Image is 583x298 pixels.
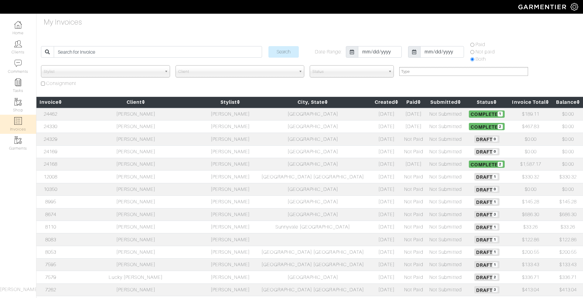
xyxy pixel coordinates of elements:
td: Not Paid [401,283,426,296]
span: Draft [474,198,499,205]
td: $413.04 [508,283,553,296]
span: Draft [474,286,499,293]
span: 1 [493,174,498,179]
td: $122.86 [553,233,583,246]
td: [PERSON_NAME] [207,259,254,271]
td: [GEOGRAPHIC_DATA] [GEOGRAPHIC_DATA] [254,246,372,258]
td: [PERSON_NAME] [65,145,207,158]
td: $145.28 [508,196,553,208]
td: [DATE] [372,283,401,296]
td: [DATE] [372,183,401,195]
img: garments-icon-b7da505a4dc4fd61783c78ac3ca0ef83fa9d6f193b1c9dc38574b1d14d53ca28.png [14,136,22,144]
td: [PERSON_NAME] [65,221,207,233]
span: 2 [498,124,503,129]
span: Draft [474,135,499,143]
a: 8995 [45,199,56,205]
td: [DATE] [372,133,401,145]
td: $336.71 [508,271,553,283]
span: 2 [493,275,498,280]
td: $145.28 [553,196,583,208]
td: [PERSON_NAME] [65,171,207,183]
span: Draft [474,273,499,281]
span: 0 [493,149,498,154]
td: [PERSON_NAME] [207,246,254,258]
td: [GEOGRAPHIC_DATA] [GEOGRAPHIC_DATA] [254,171,372,183]
span: 3 [493,212,498,217]
td: Not Submitted [426,196,465,208]
span: Complete [469,110,504,118]
img: garmentier-logo-header-white-b43fb05a5012e4ada735d5af1a66efaba907eab6374d6393d1fbf88cb4ef424d.png [515,2,571,12]
td: $0.00 [553,183,583,195]
td: Not Submitted [426,271,465,283]
a: Invoice Total [512,99,549,105]
td: Not Paid [401,208,426,221]
img: reminder-icon-8004d30b9f0a5d33ae49ab947aed9ed385cf756f9e5892f1edd6e32f2345188e.png [14,79,22,86]
td: [GEOGRAPHIC_DATA] [254,183,372,195]
span: Stylist [44,66,162,78]
a: 7595 [45,262,56,267]
td: [DATE] [372,171,401,183]
td: [GEOGRAPHIC_DATA] [GEOGRAPHIC_DATA] [254,259,372,271]
img: comment-icon-a0a6a9ef722e966f86d9cbdc48e553b5cf19dbc54f86b18d962a5391bc8f6eb6.png [14,59,22,67]
a: City, State [298,99,328,105]
td: [DATE] [372,108,401,120]
td: Not Submitted [426,208,465,221]
td: [DATE] [372,271,401,283]
td: [PERSON_NAME] [207,145,254,158]
span: 1 [493,199,498,205]
td: $0.00 [553,108,583,120]
td: [DATE] [401,108,426,120]
span: 3 [493,287,498,293]
td: Not Submitted [426,183,465,195]
td: Not Paid [401,271,426,283]
td: [DATE] [401,158,426,171]
td: [GEOGRAPHIC_DATA] [254,158,372,171]
span: Draft [474,173,499,180]
td: [PERSON_NAME] [65,196,207,208]
td: [PERSON_NAME] [65,233,207,246]
span: Draft [474,236,499,243]
td: Not Submitted [426,171,465,183]
td: $0.00 [553,133,583,145]
td: Lucky [PERSON_NAME] [65,271,207,283]
td: Not Paid [401,233,426,246]
td: [PERSON_NAME] [65,259,207,271]
span: Draft [474,261,499,268]
a: 24169 [44,149,57,154]
td: $0.00 [553,158,583,171]
td: $686.30 [508,208,553,221]
td: Not Submitted [426,120,465,133]
td: Not Submitted [426,246,465,258]
td: [DATE] [372,120,401,133]
td: $200.55 [508,246,553,258]
span: Client [178,66,296,78]
td: [DATE] [372,145,401,158]
td: $122.86 [508,233,553,246]
td: [PERSON_NAME] [207,171,254,183]
td: Not Submitted [426,283,465,296]
span: Status [312,66,386,78]
a: 24329 [44,137,57,142]
td: [PERSON_NAME] [207,196,254,208]
td: [DATE] [372,246,401,258]
span: 1 [493,237,498,242]
td: [GEOGRAPHIC_DATA] [254,133,372,145]
td: [PERSON_NAME] [65,120,207,133]
a: 24462 [44,111,57,117]
a: Submitted [430,99,461,105]
span: Draft [474,249,499,256]
label: Paid [476,41,485,48]
input: Search for Invoice [54,46,262,58]
td: [PERSON_NAME] [207,283,254,296]
td: [GEOGRAPHIC_DATA] [254,120,372,133]
td: $0.00 [508,145,553,158]
td: $133.43 [508,259,553,271]
input: Search [268,46,299,58]
span: 1 [498,111,503,117]
td: [DATE] [372,158,401,171]
a: Paid [406,99,421,105]
td: $0.00 [553,145,583,158]
td: [GEOGRAPHIC_DATA] [254,196,372,208]
span: 0 [493,187,498,192]
td: [GEOGRAPHIC_DATA] [GEOGRAPHIC_DATA] [254,283,372,296]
